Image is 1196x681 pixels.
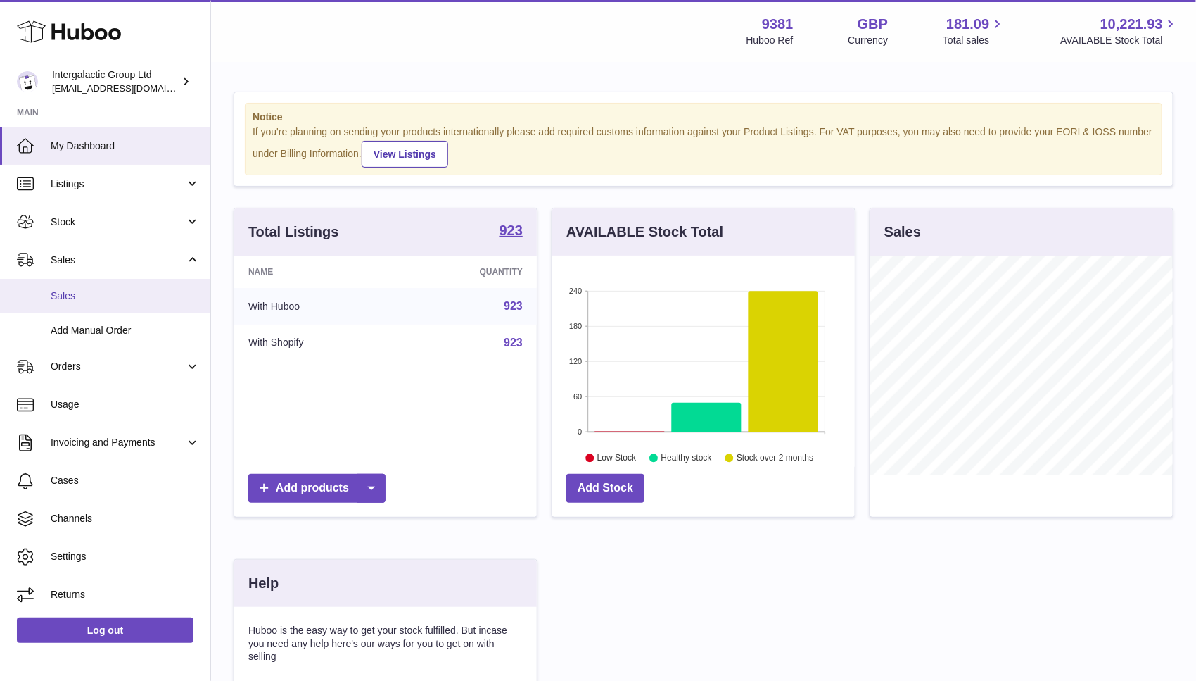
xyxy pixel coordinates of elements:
span: Settings [51,550,200,563]
a: Add Stock [566,474,644,503]
div: Intergalactic Group Ltd [52,68,179,95]
span: Add Manual Order [51,324,200,337]
a: 10,221.93 AVAILABLE Stock Total [1060,15,1179,47]
span: Total sales [943,34,1005,47]
a: Log out [17,618,193,643]
th: Name [234,256,397,288]
span: Orders [51,360,185,373]
text: 0 [578,427,582,436]
span: Invoicing and Payments [51,436,185,449]
img: info@junglistnetwork.com [17,71,38,92]
h3: Total Listings [248,223,339,242]
span: 10,221.93 [1100,15,1163,34]
text: 60 [573,392,582,401]
a: Add products [248,474,386,503]
span: Usage [51,398,200,411]
text: Stock over 2 months [737,453,813,463]
text: 180 [569,322,582,330]
span: Sales [51,289,200,303]
span: My Dashboard [51,139,200,153]
a: 923 [500,223,523,240]
div: If you're planning on sending your products internationally please add required customs informati... [253,125,1154,168]
a: 923 [504,300,523,312]
h3: Help [248,574,279,593]
strong: 923 [500,223,523,237]
a: 181.09 Total sales [943,15,1005,47]
strong: Notice [253,111,1154,124]
span: Returns [51,588,200,601]
span: Sales [51,254,185,267]
td: With Huboo [234,288,397,325]
a: View Listings [362,141,448,168]
h3: AVAILABLE Stock Total [566,223,723,242]
span: Channels [51,512,200,525]
span: Listings [51,177,185,191]
strong: GBP [858,15,888,34]
a: 923 [504,337,523,349]
div: Huboo Ref [746,34,794,47]
text: 240 [569,287,582,295]
text: Healthy stock [661,453,713,463]
h3: Sales [884,223,921,242]
span: AVAILABLE Stock Total [1060,34,1179,47]
text: 120 [569,357,582,366]
span: Stock [51,215,185,229]
text: Low Stock [597,453,637,463]
div: Currency [848,34,889,47]
span: 181.09 [946,15,989,34]
p: Huboo is the easy way to get your stock fulfilled. But incase you need any help here's our ways f... [248,624,523,664]
strong: 9381 [762,15,794,34]
span: [EMAIL_ADDRESS][DOMAIN_NAME] [52,82,207,94]
th: Quantity [397,256,537,288]
td: With Shopify [234,325,397,361]
span: Cases [51,474,200,487]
